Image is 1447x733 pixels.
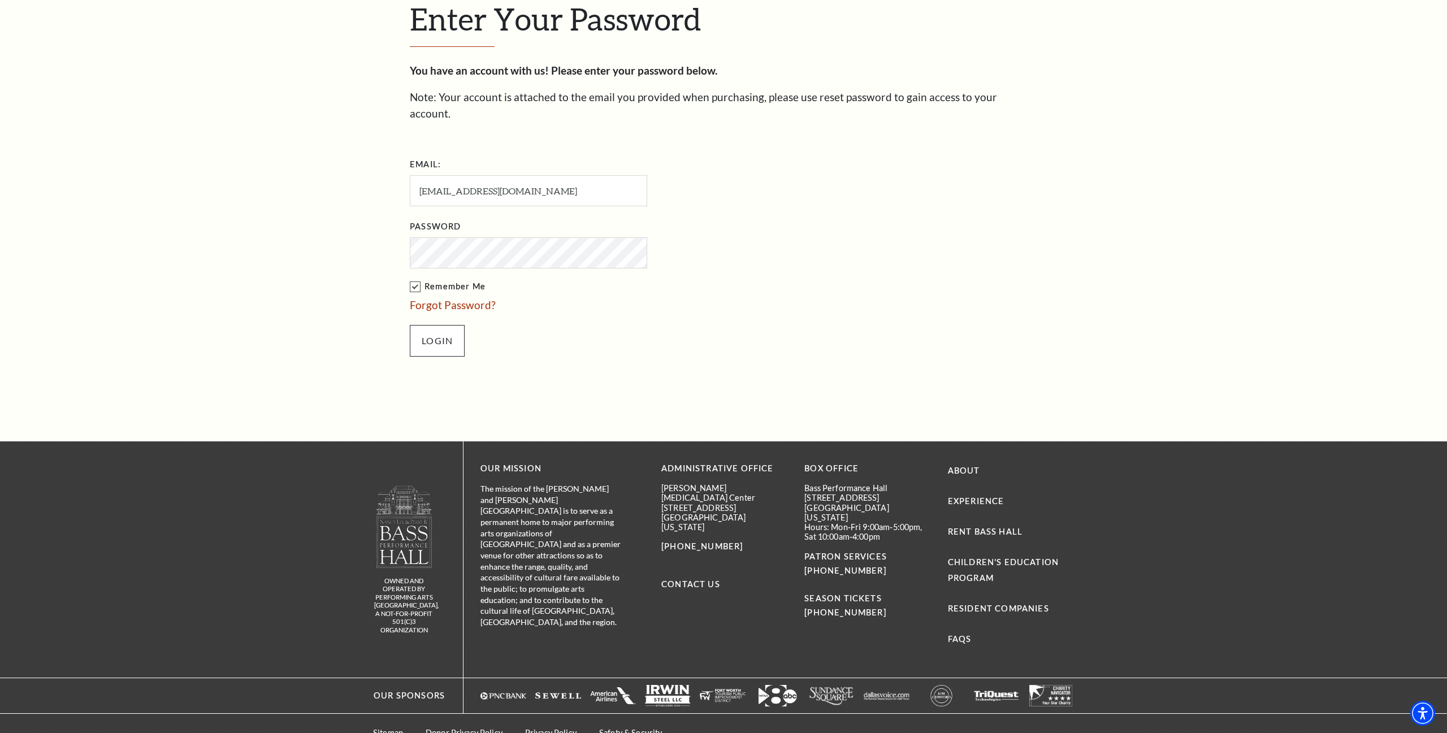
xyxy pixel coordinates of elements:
a: The image is completely blank or white. - open in a new tab [973,685,1019,706]
p: owned and operated by Performing Arts [GEOGRAPHIC_DATA], A NOT-FOR-PROFIT 501(C)3 ORGANIZATION [374,577,434,635]
p: [STREET_ADDRESS] [804,493,930,502]
input: Submit button [410,325,465,357]
span: Enter Your Password [410,1,701,37]
p: [GEOGRAPHIC_DATA][US_STATE] [661,513,787,532]
a: The image is completely blank or white. - open in a new tab [1028,685,1074,706]
img: The image is completely blank or white. [590,685,636,706]
a: A circular logo with the text "KIM CLASSIFIED" in the center, featuring a bold, modern design. - ... [919,685,964,706]
label: Email: [410,158,441,172]
p: [GEOGRAPHIC_DATA][US_STATE] [804,503,930,523]
a: Children's Education Program [948,557,1059,583]
a: The image is completely blank or white. - open in a new tab [535,685,581,706]
img: The image is completely blank or white. [535,685,581,706]
img: The image is completely blank or white. [973,685,1019,706]
input: Required [410,175,647,206]
p: The mission of the [PERSON_NAME] and [PERSON_NAME][GEOGRAPHIC_DATA] is to serve as a permanent ho... [480,483,622,628]
a: Logo of Sundance Square, featuring stylized text in white. - open in a new tab [809,685,855,706]
p: [PERSON_NAME][MEDICAL_DATA] Center [661,483,787,503]
img: A circular logo with the text "KIM CLASSIFIED" in the center, featuring a bold, modern design. [919,685,964,706]
img: Logo featuring the number "8" with an arrow and "abc" in a modern design. [755,685,800,706]
p: PATRON SERVICES [PHONE_NUMBER] [804,550,930,578]
p: [PHONE_NUMBER] [661,540,787,554]
a: Logo of Irwin Steel LLC, featuring the company name in bold letters with a simple design. - open ... [645,685,691,706]
img: Logo of PNC Bank in white text with a triangular symbol. [480,685,526,706]
img: owned and operated by Performing Arts Fort Worth, A NOT-FOR-PROFIT 501(C)3 ORGANIZATION [375,485,433,568]
a: Logo featuring the number "8" with an arrow and "abc" in a modern design. - open in a new tab [755,685,800,706]
a: About [948,466,980,475]
p: Hours: Mon-Fri 9:00am-5:00pm, Sat 10:00am-4:00pm [804,522,930,542]
div: Accessibility Menu [1410,701,1435,726]
a: Rent Bass Hall [948,527,1023,536]
p: SEASON TICKETS [PHONE_NUMBER] [804,578,930,620]
a: FAQs [948,634,972,644]
img: The image is completely blank or white. [1028,685,1074,706]
p: Note: Your account is attached to the email you provided when purchasing, please use reset passwo... [410,89,1037,122]
label: Remember Me [410,280,760,294]
a: The image features a simple white background with text that appears to be a logo or brand name. -... [864,685,909,706]
a: Resident Companies [948,604,1049,613]
p: Bass Performance Hall [804,483,930,493]
p: [STREET_ADDRESS] [661,503,787,513]
p: OUR MISSION [480,462,622,476]
label: Password [410,220,461,234]
a: Logo of PNC Bank in white text with a triangular symbol. - open in a new tab - target website may... [480,685,526,706]
p: BOX OFFICE [804,462,930,476]
a: Forgot Password? [410,298,496,311]
strong: Please enter your password below. [551,64,717,77]
img: The image is completely blank or white. [700,685,746,706]
strong: You have an account with us! [410,64,549,77]
p: Our Sponsors [363,689,445,703]
a: The image is completely blank or white. - open in a new tab [590,685,636,706]
a: Contact Us [661,579,720,589]
img: The image features a simple white background with text that appears to be a logo or brand name. [864,685,909,706]
a: Experience [948,496,1004,506]
img: Logo of Irwin Steel LLC, featuring the company name in bold letters with a simple design. [645,685,691,706]
img: Logo of Sundance Square, featuring stylized text in white. [809,685,855,706]
p: Administrative Office [661,462,787,476]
